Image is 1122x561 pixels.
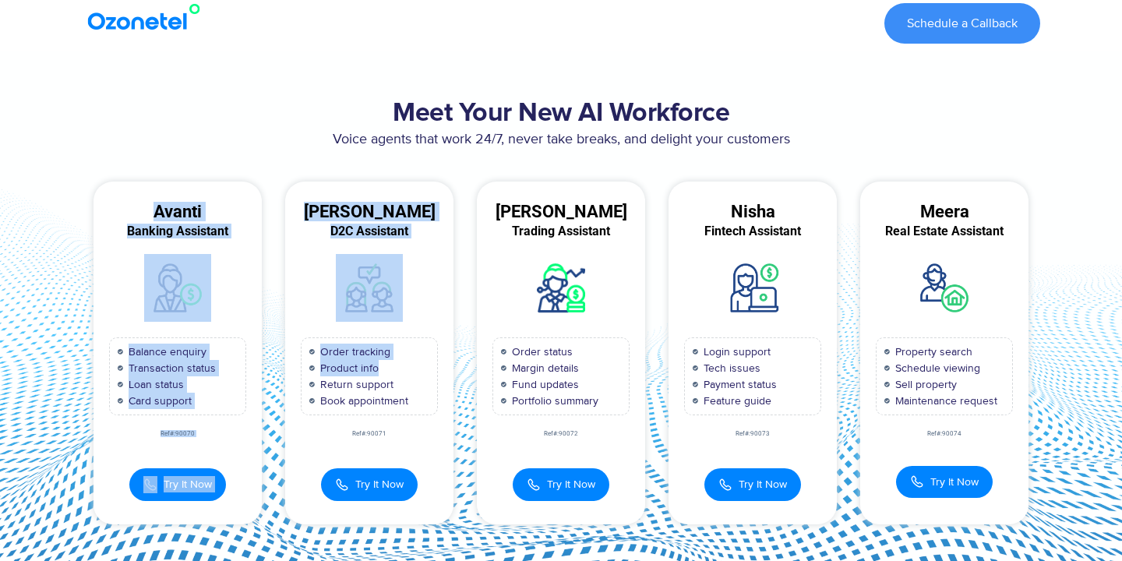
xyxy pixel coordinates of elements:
span: Return support [316,376,393,393]
a: Schedule a Callback [884,3,1040,44]
span: Payment status [700,376,777,393]
span: Product info [316,360,379,376]
span: Portfolio summary [508,393,598,409]
img: Call Icon [143,476,157,493]
span: Schedule viewing [891,360,980,376]
span: Login support [700,344,771,360]
span: Try It Now [547,476,595,492]
div: [PERSON_NAME] [285,205,453,219]
img: Call Icon [910,475,924,489]
div: Fintech Assistant [669,224,837,238]
span: Order tracking [316,344,390,360]
span: Transaction status [125,360,216,376]
div: Nisha [669,205,837,219]
div: Trading Assistant [477,224,645,238]
span: Balance enquiry [125,344,206,360]
span: Book appointment [316,393,408,409]
div: Ref#:90072 [477,431,645,437]
div: Ref#:90073 [669,431,837,437]
span: Margin details [508,360,579,376]
div: Avanti [93,205,262,219]
span: Try It Now [930,474,979,490]
button: Try It Now [129,468,226,501]
div: Ref#:90070 [93,431,262,437]
img: Call Icon [718,476,732,493]
button: Try It Now [704,468,801,501]
span: Tech issues [700,360,760,376]
span: Card support [125,393,192,409]
div: Banking Assistant [93,224,262,238]
h2: Meet Your New AI Workforce [82,98,1040,129]
span: Schedule a Callback [907,17,1018,30]
span: Sell property [891,376,957,393]
div: D2C Assistant [285,224,453,238]
span: Try It Now [164,476,212,492]
span: Try It Now [739,476,787,492]
div: Ref#:90071 [285,431,453,437]
button: Try It Now [513,468,609,501]
div: Real Estate Assistant [860,224,1028,238]
div: [PERSON_NAME] [477,205,645,219]
button: Try It Now [321,468,418,501]
div: Ref#:90074 [860,431,1028,437]
span: Try It Now [355,476,404,492]
span: Fund updates [508,376,579,393]
span: Order status [508,344,573,360]
img: Call Icon [335,476,349,493]
span: Loan status [125,376,184,393]
span: Feature guide [700,393,771,409]
span: Property search [891,344,972,360]
span: Maintenance request [891,393,997,409]
p: Voice agents that work 24/7, never take breaks, and delight your customers [82,129,1040,150]
button: Try It Now [896,466,993,498]
div: Meera [860,205,1028,219]
img: Call Icon [527,476,541,493]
